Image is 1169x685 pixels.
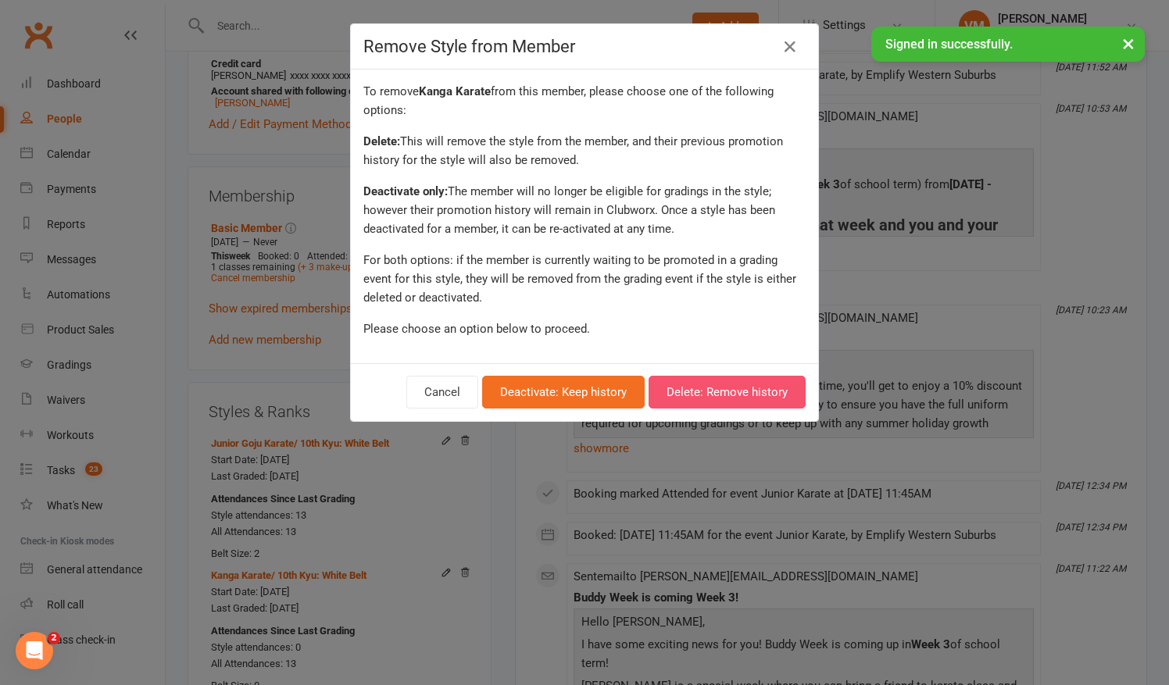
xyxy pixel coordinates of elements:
div: This will remove the style from the member, and their previous promotion history for the style wi... [363,132,806,169]
span: Signed in successfully. [885,37,1013,52]
strong: Deactivate only: [363,184,448,198]
strong: Kanga Karate [419,84,491,98]
span: 2 [48,632,60,644]
strong: Delete: [363,134,400,148]
button: Delete: Remove history [649,376,806,409]
button: Deactivate: Keep history [482,376,645,409]
button: × [1114,27,1142,60]
div: The member will no longer be eligible for gradings in the style; however their promotion history ... [363,182,806,238]
button: Cancel [406,376,478,409]
div: Please choose an option below to proceed. [363,319,806,338]
iframe: Intercom live chat [16,632,53,669]
div: To remove from this member, please choose one of the following options: [363,82,806,120]
div: For both options: if the member is currently waiting to be promoted in a grading event for this s... [363,251,806,307]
